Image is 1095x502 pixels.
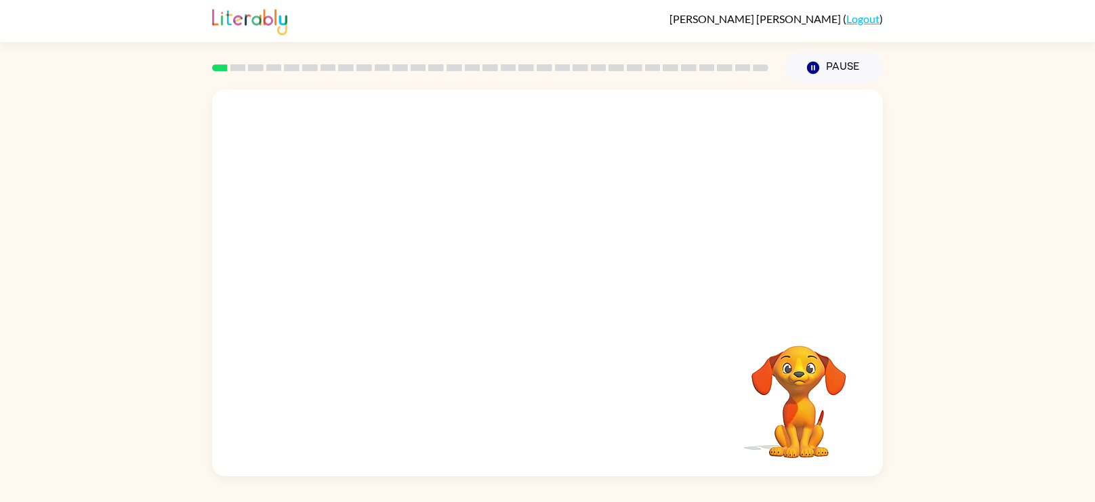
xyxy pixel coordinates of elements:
img: Literably [212,5,287,35]
video: Your browser must support playing .mp4 files to use Literably. Please try using another browser. [731,325,867,460]
div: ( ) [669,12,883,25]
button: Pause [785,52,883,83]
span: [PERSON_NAME] [PERSON_NAME] [669,12,843,25]
a: Logout [846,12,880,25]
